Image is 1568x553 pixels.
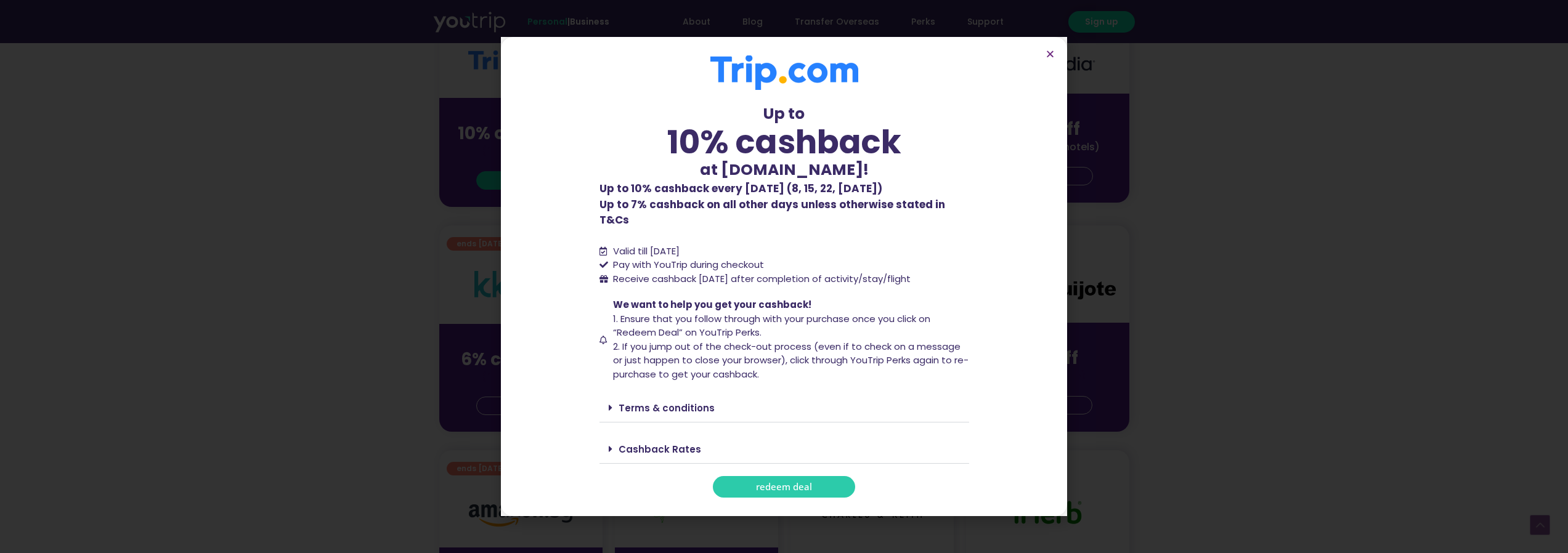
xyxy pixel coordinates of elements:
[619,443,701,456] a: Cashback Rates
[613,298,811,311] span: We want to help you get your cashback!
[619,402,715,414] a: Terms & conditions
[599,126,969,158] div: 10% cashback
[610,258,764,272] span: Pay with YouTrip during checkout
[613,244,680,257] span: Valid till [DATE]
[613,272,911,285] span: Receive cashback [DATE] after completion of activity/stay/flight
[599,181,969,228] p: Up to 7% cashback on all other days unless otherwise stated in T&Cs
[613,312,930,339] span: 1. Ensure that you follow through with your purchase once you click on “Redeem Deal” on YouTrip P...
[1046,49,1055,59] a: Close
[599,435,969,464] div: Cashback Rates
[756,482,812,491] span: redeem deal
[613,340,969,381] span: 2. If you jump out of the check-out process (even if to check on a message or just happen to clos...
[713,476,855,498] a: redeem deal
[599,181,882,196] b: Up to 10% cashback every [DATE] (8, 15, 22, [DATE])
[599,102,969,181] div: Up to at [DOMAIN_NAME]!
[599,394,969,422] div: Terms & conditions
